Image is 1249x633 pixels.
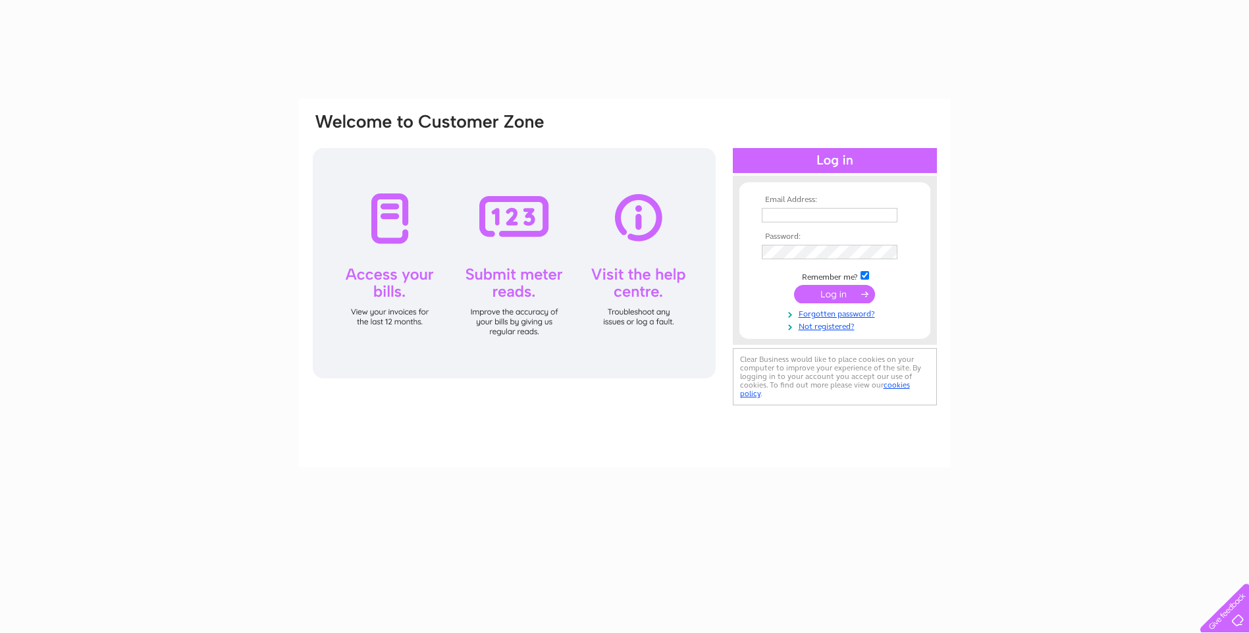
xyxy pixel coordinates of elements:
[740,380,910,398] a: cookies policy
[733,348,937,405] div: Clear Business would like to place cookies on your computer to improve your experience of the sit...
[762,319,911,332] a: Not registered?
[758,195,911,205] th: Email Address:
[758,269,911,282] td: Remember me?
[794,285,875,303] input: Submit
[762,307,911,319] a: Forgotten password?
[758,232,911,241] th: Password:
